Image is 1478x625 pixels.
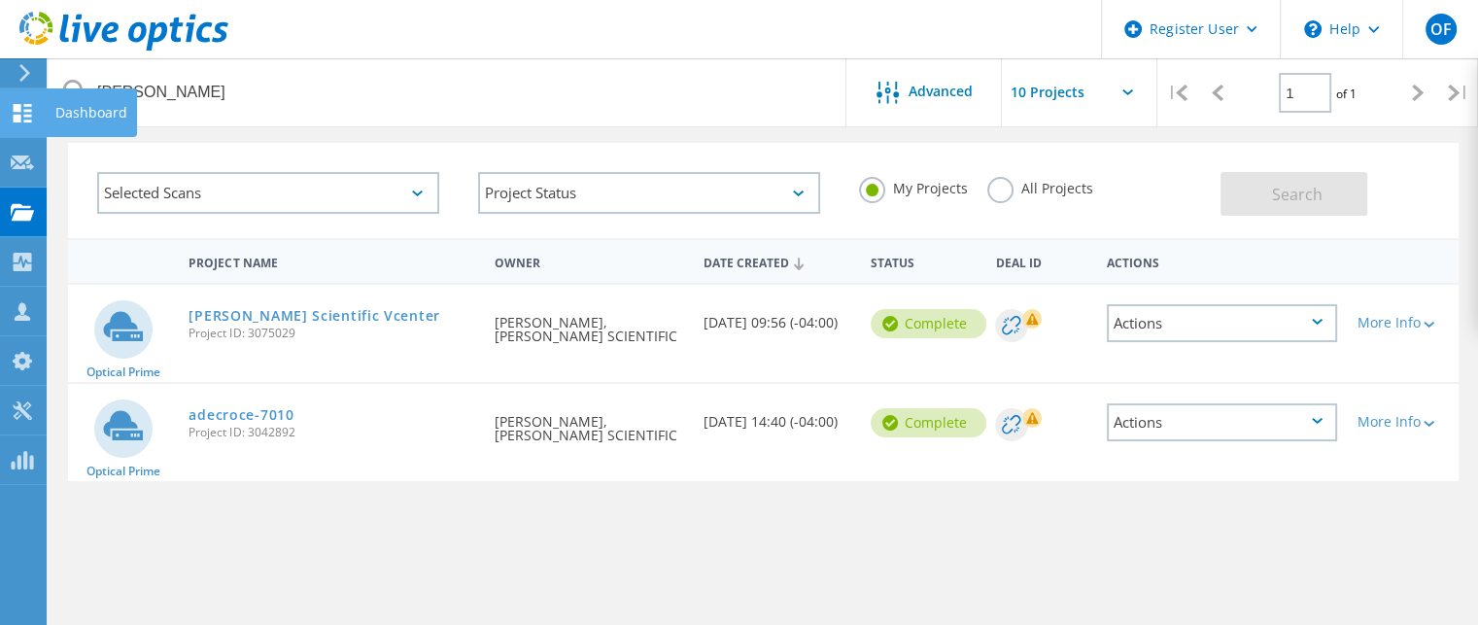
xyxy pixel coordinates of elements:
[1157,58,1197,127] div: |
[1429,21,1451,37] span: OF
[1357,415,1448,429] div: More Info
[189,309,439,323] a: [PERSON_NAME] Scientific Vcenter
[1220,172,1367,216] button: Search
[485,285,694,363] div: [PERSON_NAME], [PERSON_NAME] SCIENTIFIC
[987,177,1093,195] label: All Projects
[485,243,694,279] div: Owner
[909,85,973,98] span: Advanced
[86,366,160,378] span: Optical Prime
[55,106,127,120] div: Dashboard
[694,384,861,448] div: [DATE] 14:40 (-04:00)
[871,309,986,338] div: Complete
[1438,58,1478,127] div: |
[861,243,986,279] div: Status
[1107,304,1338,342] div: Actions
[859,177,968,195] label: My Projects
[1336,86,1357,102] span: of 1
[179,243,485,279] div: Project Name
[97,172,439,214] div: Selected Scans
[1107,403,1338,441] div: Actions
[189,408,293,422] a: adecroce-7010
[1304,20,1322,38] svg: \n
[485,384,694,462] div: [PERSON_NAME], [PERSON_NAME] SCIENTIFIC
[189,328,475,339] span: Project ID: 3075029
[985,243,1096,279] div: Deal Id
[19,41,228,54] a: Live Optics Dashboard
[694,243,861,280] div: Date Created
[1357,316,1448,330] div: More Info
[694,285,861,349] div: [DATE] 09:56 (-04:00)
[86,466,160,477] span: Optical Prime
[189,427,475,438] span: Project ID: 3042892
[49,58,847,126] input: Search projects by name, owner, ID, company, etc
[478,172,820,214] div: Project Status
[1097,243,1348,279] div: Actions
[871,408,986,437] div: Complete
[1272,184,1323,205] span: Search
